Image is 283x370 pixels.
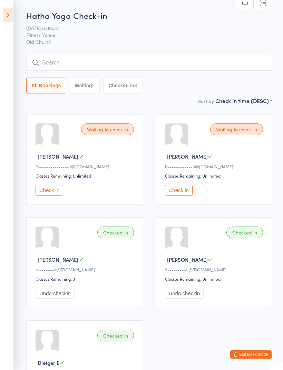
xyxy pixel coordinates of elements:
[210,123,263,135] div: Waiting to check in
[134,83,137,88] div: 3
[36,163,136,169] div: E•••••••••••••••2@[DOMAIN_NAME]
[70,78,100,93] button: Waiting2
[198,98,214,104] label: Sort by
[165,276,265,282] div: Classes Remaining: Unlimited
[36,267,136,272] div: c••••••••a@[DOMAIN_NAME]
[26,24,262,31] span: [DATE] 8:00am
[36,276,136,282] div: Classes Remaining: 3
[215,97,272,104] div: Check in time (DESC)
[38,256,78,263] span: [PERSON_NAME]
[26,38,272,45] span: Old Church
[230,350,272,359] button: Exit kiosk mode
[26,78,66,93] button: All Bookings
[167,256,208,263] span: [PERSON_NAME]
[36,288,75,299] button: Undo checkin
[165,163,265,169] div: N••••••••••••0@[DOMAIN_NAME]
[165,267,265,272] div: V•••••••••9@[DOMAIN_NAME]
[97,330,134,341] div: Checked in
[165,288,204,299] button: Undo checkin
[26,10,272,21] h2: Hatha Yoga Check-in
[38,153,78,160] span: [PERSON_NAME]
[26,31,262,38] span: Fitness Venue
[26,55,272,71] input: Search
[36,173,136,179] div: Classes Remaining: Unlimited
[97,227,134,238] div: Checked in
[103,78,142,93] button: Checked in3
[81,123,134,135] div: Waiting to check in
[92,83,95,88] div: 2
[38,359,59,366] span: Dietger E
[36,185,63,196] button: Check in
[167,153,208,160] span: [PERSON_NAME]
[165,185,193,196] button: Check in
[165,173,265,179] div: Classes Remaining: Unlimited
[226,227,263,238] div: Checked in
